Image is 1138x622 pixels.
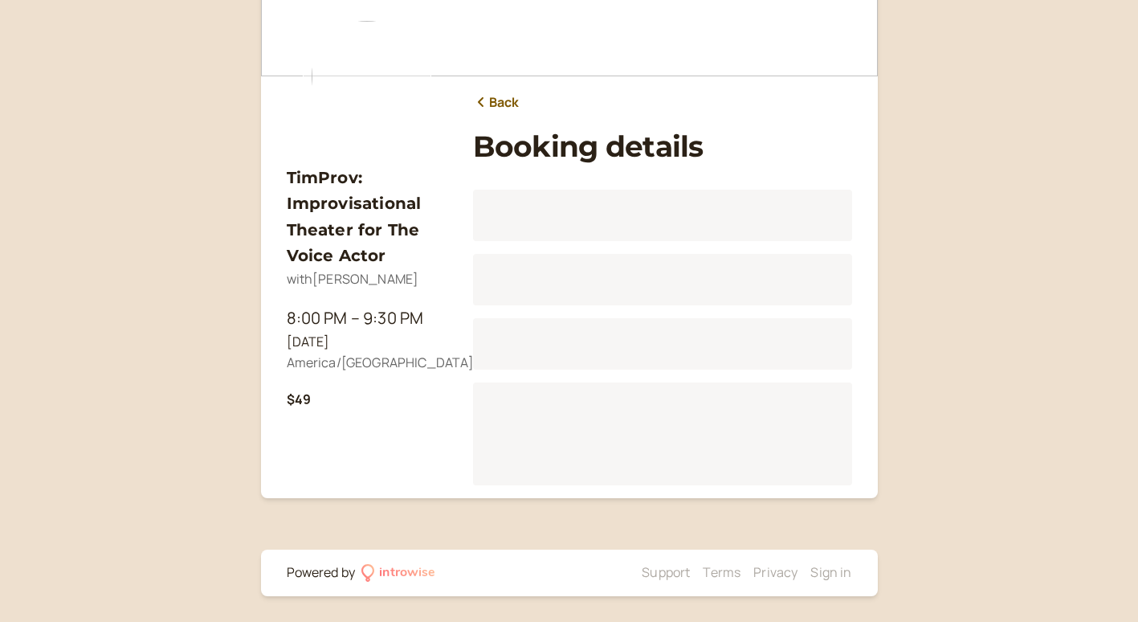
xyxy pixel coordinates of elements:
a: Back [473,92,520,113]
div: America/[GEOGRAPHIC_DATA] [287,353,447,374]
div: Loading... [473,318,852,370]
div: Powered by [287,563,356,583]
div: Loading... [473,383,852,485]
div: 8:00 PM – 9:30 PM [287,305,447,331]
a: Sign in [810,563,851,581]
div: [DATE] [287,332,447,353]
div: Loading... [473,190,852,241]
h3: TimProv: Improvisational Theater for The Voice Actor [287,165,447,269]
div: Loading... [473,254,852,305]
span: with [PERSON_NAME] [287,270,419,288]
b: $49 [287,391,311,408]
a: introwise [361,563,436,583]
h1: Booking details [473,129,852,164]
a: Support [642,563,690,581]
a: Privacy [753,563,797,581]
div: introwise [379,563,435,583]
a: Terms [703,563,740,581]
